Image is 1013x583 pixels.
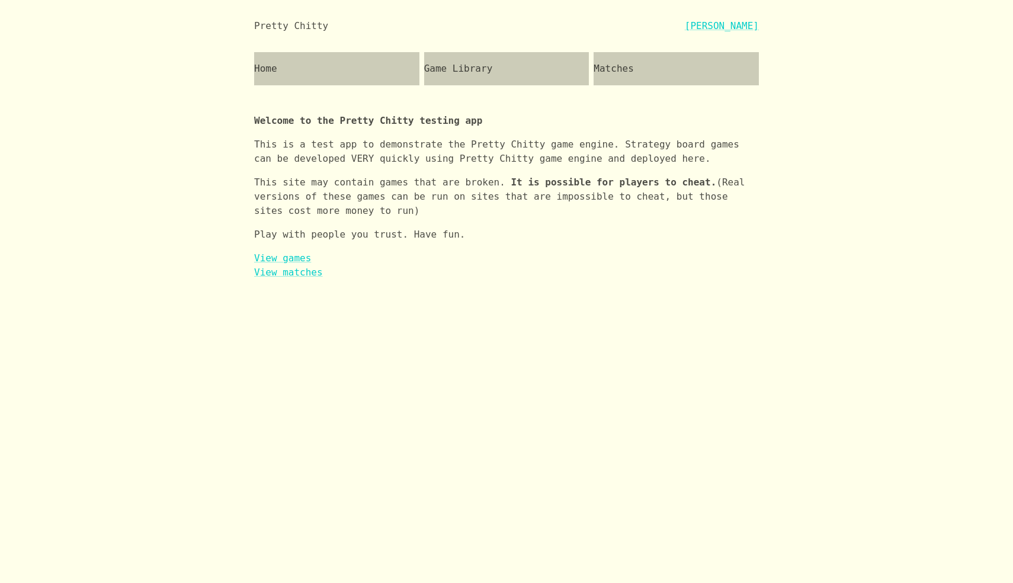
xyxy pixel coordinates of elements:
[594,52,759,85] a: Matches
[424,52,589,85] a: Game Library
[254,95,759,137] p: Welcome to the Pretty Chitty testing app
[254,137,759,175] p: This is a test app to demonstrate the Pretty Chitty game engine. Strategy board games can be deve...
[254,228,759,251] p: Play with people you trust. Have fun.
[254,175,759,228] p: This site may contain games that are broken. (Real versions of these games can be run on sites th...
[254,252,311,264] a: View games
[254,19,328,33] div: Pretty Chitty
[685,19,759,33] a: [PERSON_NAME]
[254,52,419,85] a: Home
[254,267,323,278] a: View matches
[511,177,716,188] b: It is possible for players to cheat.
